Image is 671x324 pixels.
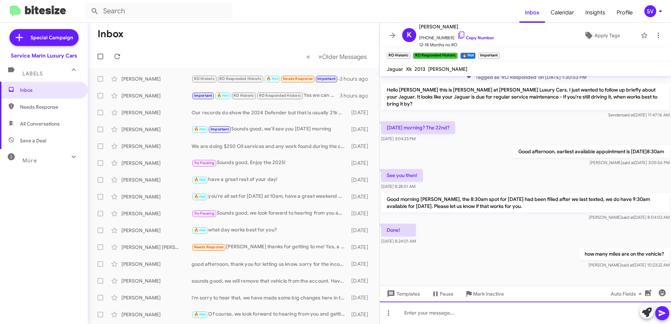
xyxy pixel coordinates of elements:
[194,312,206,317] span: 🔥 Hot
[348,109,374,116] div: [DATE]
[266,76,278,81] span: 🔥 Hot
[194,211,214,216] span: Try Pausing
[381,224,416,236] p: Done!
[407,29,412,41] span: K
[644,5,656,17] div: SV
[302,49,314,64] button: Previous
[385,288,420,300] span: Templates
[419,41,494,48] span: 12-18 Months no RO
[121,294,192,301] div: [PERSON_NAME]
[611,2,638,23] a: Profile
[306,52,310,61] span: «
[622,215,634,220] span: said at
[194,228,206,232] span: 🔥 Hot
[519,2,545,23] a: Inbox
[611,288,644,300] span: Auto Fields
[22,157,37,164] span: More
[121,75,192,82] div: [PERSON_NAME]
[194,194,206,199] span: 🔥 Hot
[121,227,192,234] div: [PERSON_NAME]
[192,109,348,116] div: Our records do show the 2024 Defender but that is usually 21k miles or 2yrs. I apologize for the ...
[192,75,340,83] div: Done!
[192,193,348,201] div: you're all set for [DATE] at 10am, have a great weekend and we will see you [DATE] morning!
[426,288,459,300] button: Pause
[233,93,254,98] span: RO Historic
[192,277,348,284] div: sounds good, we will remove that vehicle from the account. Have a great day!
[192,159,348,167] div: Sounds good, Enjoy the 2025!
[513,145,670,158] p: Good afternoon, earliest available appointment is [DATE]8:30am
[348,261,374,268] div: [DATE]
[460,53,476,59] small: 🔥 Hot
[457,35,494,40] a: Copy Number
[194,245,224,249] span: Needs Response
[194,177,206,182] span: 🔥 Hot
[589,262,670,268] span: [PERSON_NAME] [DATE] 10:23:22 AM
[428,66,467,72] span: [PERSON_NAME]
[608,112,670,117] span: Sender [DATE] 11:47:16 AM
[211,127,229,131] span: Important
[20,87,80,94] span: Inbox
[192,261,348,268] div: good afternoon, thank you for letting us know. sorry for the inconvenience.
[192,176,348,184] div: have a great rest of your day!
[121,160,192,167] div: [PERSON_NAME]
[192,226,348,234] div: what day works best for you?
[121,109,192,116] div: [PERSON_NAME]
[348,160,374,167] div: [DATE]
[413,53,457,59] small: RO Responded Historic
[22,70,43,77] span: Labels
[348,143,374,150] div: [DATE]
[192,125,348,133] div: Sounds good, we'll see you [DATE] morning
[419,22,494,31] span: [PERSON_NAME]
[459,288,510,300] button: Mark Inactive
[380,288,426,300] button: Templates
[381,136,416,141] span: [DATE] 3:04:23 PM
[387,53,410,59] small: RO Historic
[194,161,214,165] span: Try Pausing
[348,294,374,301] div: [DATE]
[192,209,348,217] div: Sounds good, we look forward to hearing from you and hope your healing process goes well.
[473,288,504,300] span: Mark Inactive
[121,210,192,217] div: [PERSON_NAME]
[381,238,416,244] span: [DATE] 8:24:01 AM
[318,52,322,61] span: »
[194,76,215,81] span: RO Historic
[192,92,340,100] div: Yes we can put you in a loaner that day, how many miles are on the vehicle?
[121,311,192,318] div: [PERSON_NAME]
[621,262,633,268] span: said at
[303,49,371,64] nav: Page navigation example
[121,126,192,133] div: [PERSON_NAME]
[20,120,60,127] span: All Conversations
[622,160,635,165] span: said at
[192,143,348,150] div: We are doing $250 Oil services and any work found during the complimentary multipoint inspection ...
[322,53,367,61] span: Older Messages
[387,66,403,72] span: Jaguar
[192,294,348,301] div: I'm sorry to hear that, we have made some big changes here in the service department and would li...
[192,243,348,251] div: [PERSON_NAME] thanks for getting to me! Yes, a few things to work on. You probably need it for a ...
[580,2,611,23] a: Insights
[348,311,374,318] div: [DATE]
[622,112,634,117] span: said at
[406,66,412,72] span: Xk
[20,103,80,110] span: Needs Response
[283,76,313,81] span: Needs Response
[381,193,670,212] p: Good morning [PERSON_NAME], the 8:30am spot for [DATE] had been filled after we last texted, we d...
[440,288,453,300] span: Pause
[348,176,374,183] div: [DATE]
[545,2,580,23] a: Calendar
[11,52,77,59] div: Service Marin Luxury Cars
[381,121,455,134] p: [DATE] morning? The 22nd?
[259,93,301,98] span: RO Responded Historic
[590,160,670,165] span: [PERSON_NAME] [DATE] 3:05:56 PM
[348,126,374,133] div: [DATE]
[121,261,192,268] div: [PERSON_NAME]
[31,34,73,41] span: Special Campaign
[348,210,374,217] div: [DATE]
[348,227,374,234] div: [DATE]
[194,127,206,131] span: 🔥 Hot
[381,184,416,189] span: [DATE] 8:28:51 AM
[9,29,79,46] a: Special Campaign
